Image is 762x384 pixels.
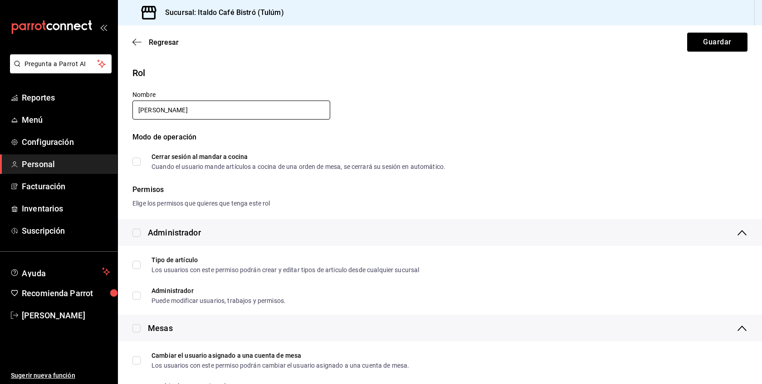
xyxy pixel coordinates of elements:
[6,66,112,75] a: Pregunta a Parrot AI
[151,298,286,304] div: Puede modificar usuarios, trabajos y permisos.
[22,180,110,192] span: Facturación
[11,371,110,380] span: Sugerir nueva función
[132,199,747,208] div: Elige los permisos que quieres que tenga este rol
[687,33,747,52] button: Guardar
[151,154,445,160] div: Cerrar sesión al mandar a cocina
[132,38,179,47] button: Regresar
[151,257,419,263] div: Tipo de artículo
[22,309,110,322] span: [PERSON_NAME]
[149,38,179,47] span: Regresar
[132,132,747,154] div: Modo de operación
[151,267,419,273] div: Los usuarios con este permiso podrán crear y editar tipos de articulo desde cualquier sucursal
[158,7,284,18] h3: Sucursal: Italdo Café Bistró (Tulúm)
[22,225,110,237] span: Suscripción
[151,163,445,170] div: Cuando el usuario mande artículos a cocina de una orden de mesa, se cerrará su sesión en automático.
[22,202,110,215] span: Inventarios
[24,59,98,69] span: Pregunta a Parrot AI
[151,352,409,359] div: Cambiar el usuario asignado a una cuenta de mesa
[100,24,107,31] button: open_drawer_menu
[151,362,409,369] div: Los usuarios con este permiso podrán cambiar el usuario asignado a una cuenta de mesa.
[132,91,330,98] label: Nombre
[10,54,112,73] button: Pregunta a Parrot AI
[132,66,747,80] div: Rol
[22,114,110,126] span: Menú
[22,287,110,299] span: Recomienda Parrot
[148,226,201,239] div: Administrador
[132,184,747,195] div: Permisos
[22,158,110,170] span: Personal
[22,266,98,277] span: Ayuda
[151,288,286,294] div: Administrador
[148,322,173,334] div: Mesas
[22,136,110,148] span: Configuración
[22,91,110,104] span: Reportes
